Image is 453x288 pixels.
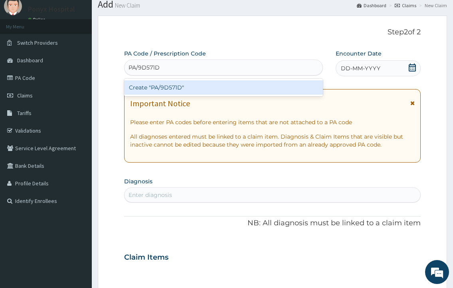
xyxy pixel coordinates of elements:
[28,17,47,22] a: Online
[42,45,134,55] div: Chat with us now
[17,57,43,64] span: Dashboard
[17,109,32,117] span: Tariffs
[417,2,447,9] li: New Claim
[124,253,168,262] h3: Claim Items
[17,92,33,99] span: Claims
[336,50,382,58] label: Encounter Date
[15,40,32,60] img: d_794563401_company_1708531726252_794563401
[395,2,416,9] a: Claims
[124,80,322,95] div: Create "PA/9D571D"
[124,50,206,58] label: PA Code / Prescription Code
[130,133,414,149] p: All diagnoses entered must be linked to a claim item. Diagnosis & Claim Items that are visible bu...
[341,64,380,72] span: DD-MM-YYYY
[357,2,386,9] a: Dashboard
[124,177,152,185] label: Diagnosis
[124,218,420,228] p: NB: All diagnosis must be linked to a claim item
[46,91,110,171] span: We're online!
[124,28,420,37] p: Step 2 of 2
[131,4,150,23] div: Minimize live chat window
[130,118,414,126] p: Please enter PA codes before entering items that are not attached to a PA code
[17,39,58,46] span: Switch Providers
[4,198,152,226] textarea: Type your message and hit 'Enter'
[28,6,75,13] p: Ponyx Hospital
[113,2,140,8] small: New Claim
[130,99,190,108] h1: Important Notice
[129,191,172,199] div: Enter diagnosis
